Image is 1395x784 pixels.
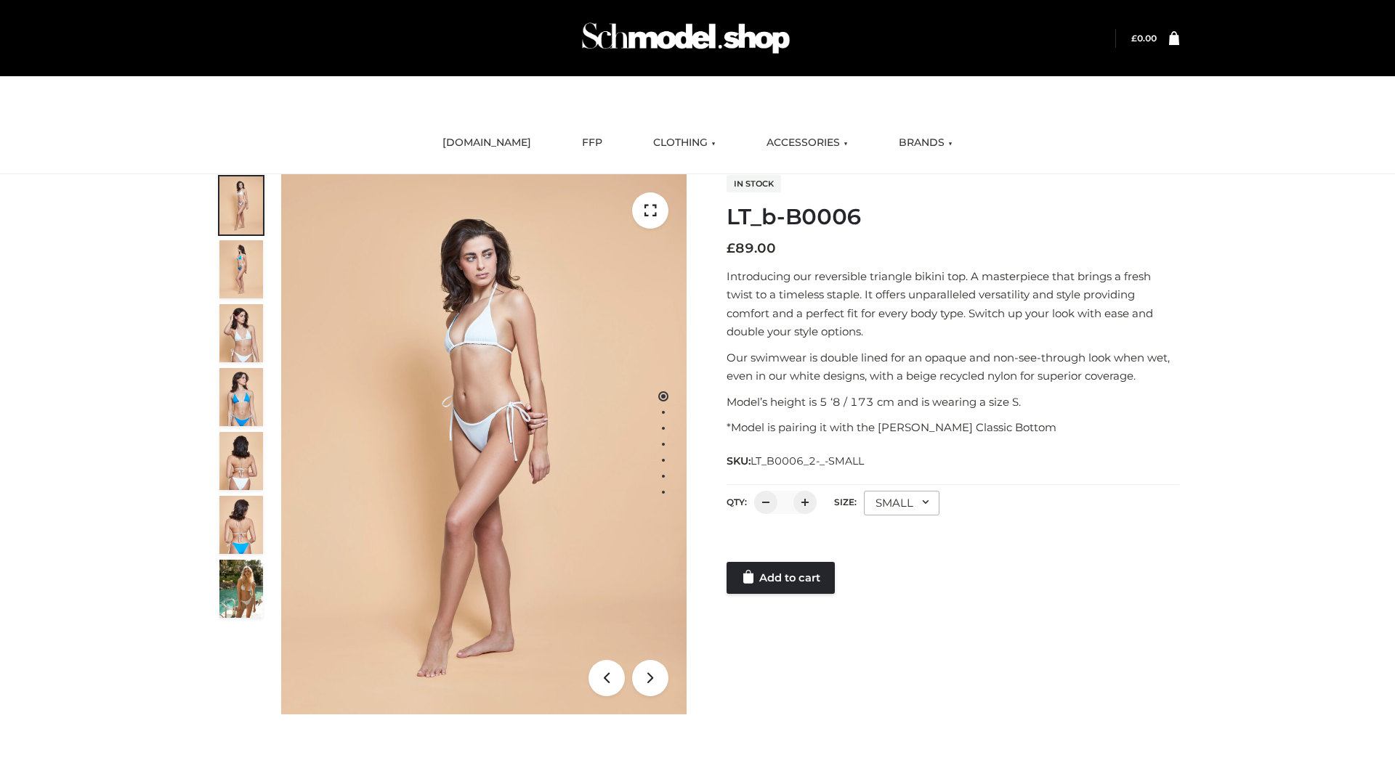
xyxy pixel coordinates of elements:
[571,127,613,159] a: FFP
[219,496,263,554] img: ArielClassicBikiniTop_CloudNine_AzureSky_OW114ECO_8-scaled.jpg
[219,560,263,618] img: Arieltop_CloudNine_AzureSky2.jpg
[219,432,263,490] img: ArielClassicBikiniTop_CloudNine_AzureSky_OW114ECO_7-scaled.jpg
[727,240,735,256] span: £
[727,562,835,594] a: Add to cart
[642,127,727,159] a: CLOTHING
[727,175,781,192] span: In stock
[727,393,1179,412] p: Model’s height is 5 ‘8 / 173 cm and is wearing a size S.
[1131,33,1157,44] a: £0.00
[888,127,963,159] a: BRANDS
[834,497,857,507] label: Size:
[727,240,776,256] bdi: 89.00
[727,348,1179,385] p: Our swimwear is double lined for an opaque and non-see-through look when wet, even in our white d...
[219,240,263,298] img: ArielClassicBikiniTop_CloudNine_AzureSky_OW114ECO_2-scaled.jpg
[577,9,795,67] img: Schmodel Admin 964
[864,491,939,515] div: SMALL
[727,267,1179,341] p: Introducing our reversible triangle bikini top. A masterpiece that brings a fresh twist to a time...
[219,176,263,234] img: ArielClassicBikiniTop_CloudNine_AzureSky_OW114ECO_1-scaled.jpg
[219,304,263,362] img: ArielClassicBikiniTop_CloudNine_AzureSky_OW114ECO_3-scaled.jpg
[1131,33,1137,44] span: £
[281,174,687,714] img: ArielClassicBikiniTop_CloudNine_AzureSky_OW114ECO_1
[751,454,864,467] span: LT_B0006_2-_-SMALL
[727,418,1179,437] p: *Model is pairing it with the [PERSON_NAME] Classic Bottom
[1131,33,1157,44] bdi: 0.00
[727,204,1179,230] h1: LT_b-B0006
[219,368,263,426] img: ArielClassicBikiniTop_CloudNine_AzureSky_OW114ECO_4-scaled.jpg
[756,127,859,159] a: ACCESSORIES
[727,452,865,470] span: SKU:
[727,497,747,507] label: QTY:
[432,127,542,159] a: [DOMAIN_NAME]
